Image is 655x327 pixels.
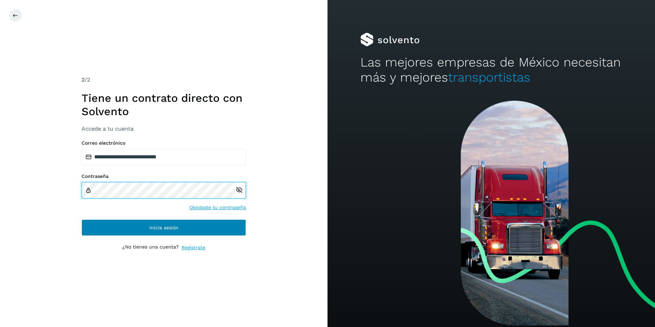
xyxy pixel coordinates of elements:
h2: Las mejores empresas de México necesitan más y mejores [360,55,622,85]
h3: Accede a tu cuenta [82,125,246,132]
span: Inicia sesión [149,225,178,230]
p: ¿No tienes una cuenta? [122,244,179,251]
a: Regístrate [182,244,205,251]
div: /2 [82,76,246,84]
label: Correo electrónico [82,140,246,146]
button: Inicia sesión [82,219,246,236]
h1: Tiene un contrato directo con Solvento [82,92,246,118]
a: Olvidaste tu contraseña [189,204,246,211]
span: transportistas [448,70,530,85]
span: 2 [82,76,85,83]
label: Contraseña [82,173,246,179]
